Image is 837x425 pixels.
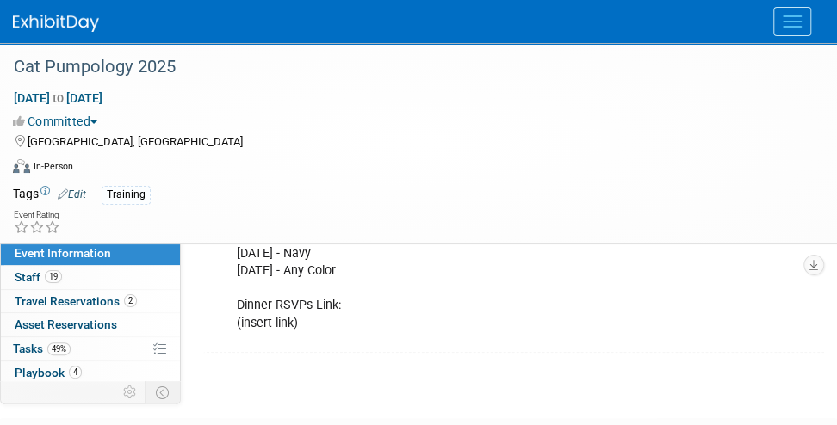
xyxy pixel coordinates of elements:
[15,246,111,260] span: Event Information
[15,317,117,331] span: Asset Reservations
[8,52,803,83] div: Cat Pumpology 2025
[146,381,181,403] td: Toggle Event Tabs
[115,381,146,403] td: Personalize Event Tab Strip
[102,186,151,204] div: Training
[13,113,104,130] button: Committed
[15,270,62,284] span: Staff
[225,151,792,341] div: Registration Form Link: Shirt Colors: [DATE] - Black [DATE] - Navy [DATE] - Any Color Dinner RSVP...
[13,157,815,182] div: Event Format
[33,160,73,173] div: In-Person
[1,361,180,385] a: Playbook4
[45,270,62,283] span: 19
[1,242,180,265] a: Event Information
[14,211,60,219] div: Event Rating
[13,159,30,173] img: Format-Inperson.png
[50,91,66,105] span: to
[13,15,99,32] img: ExhibitDay
[69,366,82,379] span: 4
[28,135,243,148] span: [GEOGRAPHIC_DATA], [GEOGRAPHIC_DATA]
[13,90,103,106] span: [DATE] [DATE]
[15,366,82,379] span: Playbook
[1,266,180,289] a: Staff19
[1,337,180,360] a: Tasks49%
[124,294,137,307] span: 2
[58,188,86,200] a: Edit
[1,313,180,336] a: Asset Reservations
[15,294,137,308] span: Travel Reservations
[13,185,86,205] td: Tags
[773,7,811,36] button: Menu
[13,342,71,355] span: Tasks
[47,342,71,355] span: 49%
[1,290,180,313] a: Travel Reservations2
